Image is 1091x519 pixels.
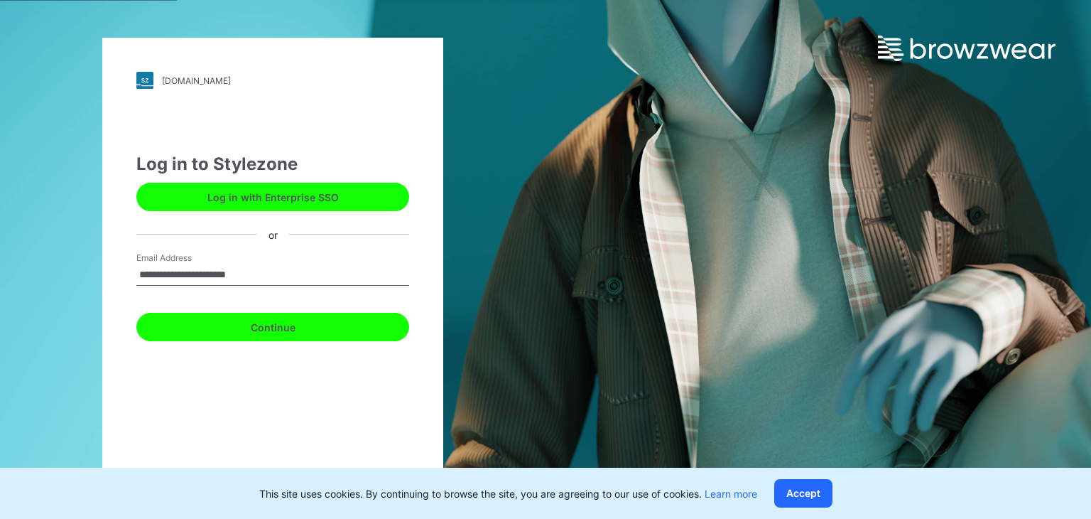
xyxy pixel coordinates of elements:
div: Log in to Stylezone [136,151,409,177]
button: Accept [774,479,832,508]
label: Email Address [136,252,236,264]
button: Log in with Enterprise SSO [136,183,409,211]
button: Continue [136,313,409,341]
a: Learn more [705,488,757,500]
img: stylezone-logo.562084cfcfab977791bfbf7441f1a819.svg [136,72,153,89]
p: This site uses cookies. By continuing to browse the site, you are agreeing to our use of cookies. [259,486,757,501]
a: [DOMAIN_NAME] [136,72,409,89]
div: [DOMAIN_NAME] [162,75,231,86]
img: browzwear-logo.e42bd6dac1945053ebaf764b6aa21510.svg [878,36,1055,61]
div: or [257,227,289,242]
